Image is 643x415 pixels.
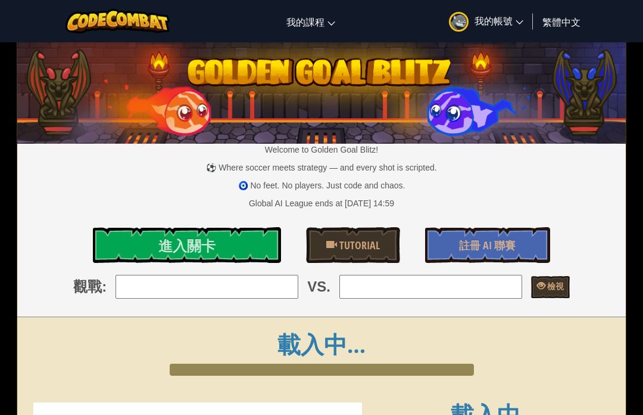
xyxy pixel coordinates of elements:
[17,38,626,144] img: Golden Goal
[307,277,330,297] span: VS.
[17,179,626,191] p: 🧿 No feet. No players. Just code and chaos.
[425,227,550,263] a: 註冊 AI 聯賽
[536,5,586,38] a: 繁體中文
[443,2,529,40] a: 我的帳號
[249,197,394,209] div: Global AI League ends at [DATE] 14:59
[542,16,580,28] span: 繁體中文
[337,238,380,253] span: Tutorial
[449,12,469,32] img: avatar
[280,5,341,38] a: 我的課程
[306,227,400,263] a: Tutorial
[475,14,523,27] span: 我的帳號
[17,332,626,357] h1: 載入中…
[17,162,626,174] p: ⚽ Where soccer meets strategy — and every shot is scripted.
[102,277,107,297] span: :
[286,16,324,28] span: 我的課程
[73,277,102,297] span: 觀戰
[65,9,170,33] img: CodeCombat logo
[158,236,216,255] span: 進入關卡
[545,280,564,292] span: 檢視
[459,238,516,253] span: 註冊 AI 聯賽
[17,144,626,156] p: Welcome to Golden Goal Blitz!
